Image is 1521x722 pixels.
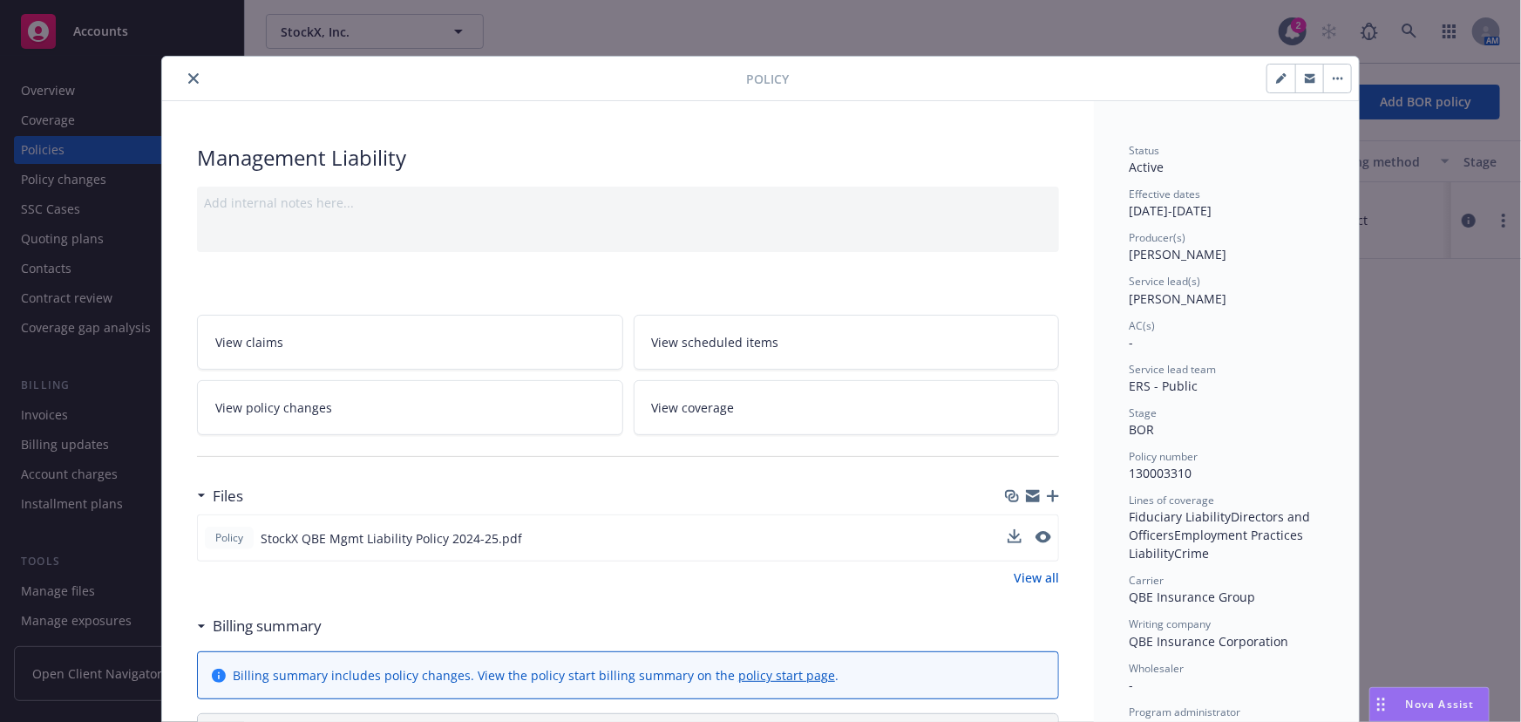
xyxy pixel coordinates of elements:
span: Status [1129,143,1159,158]
button: download file [1008,529,1022,543]
span: QBE Insurance Corporation [1129,633,1288,650]
span: QBE Insurance Group [1129,589,1255,605]
div: Drag to move [1370,688,1392,721]
span: Employment Practices Liability [1129,527,1307,562]
div: Files [197,485,243,507]
button: Nova Assist [1369,687,1490,722]
a: View policy changes [197,380,623,435]
div: Management Liability [197,143,1059,173]
span: [PERSON_NAME] [1129,290,1226,307]
span: Policy number [1129,449,1198,464]
button: preview file [1036,531,1051,543]
a: View all [1014,569,1059,587]
span: [PERSON_NAME] [1129,246,1226,262]
span: AC(s) [1129,318,1155,333]
div: Billing summary includes policy changes. View the policy start billing summary on the . [233,666,839,685]
span: Directors and Officers [1129,508,1314,543]
span: BOR [1129,421,1154,438]
span: View policy changes [215,398,332,417]
span: Writing company [1129,616,1211,631]
span: Carrier [1129,573,1164,588]
span: Policy [212,530,247,546]
button: close [183,68,204,89]
span: Service lead team [1129,362,1216,377]
a: View claims [197,315,623,370]
span: ERS - Public [1129,378,1198,394]
span: Lines of coverage [1129,493,1214,507]
span: Active [1129,159,1164,175]
a: View coverage [634,380,1060,435]
span: StockX QBE Mgmt Liability Policy 2024-25.pdf [261,529,522,548]
span: 130003310 [1129,465,1192,481]
span: Producer(s) [1129,230,1185,245]
h3: Billing summary [213,615,322,637]
span: View claims [215,333,283,351]
span: Wholesaler [1129,661,1184,676]
a: policy start page [738,667,835,684]
span: Policy [746,70,789,88]
span: Stage [1129,405,1157,420]
span: View scheduled items [652,333,779,351]
span: Service lead(s) [1129,274,1200,289]
span: Crime [1174,545,1209,562]
span: - [1129,677,1133,693]
span: View coverage [652,398,735,417]
div: Billing summary [197,615,322,637]
span: Program administrator [1129,705,1240,719]
div: Add internal notes here... [204,194,1052,212]
button: download file [1008,529,1022,548]
span: Nova Assist [1406,697,1475,712]
div: [DATE] - [DATE] [1129,187,1324,220]
span: Effective dates [1129,187,1200,201]
span: - [1129,334,1133,351]
button: preview file [1036,529,1051,548]
a: View scheduled items [634,315,1060,370]
span: Fiduciary Liability [1129,508,1231,525]
h3: Files [213,485,243,507]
